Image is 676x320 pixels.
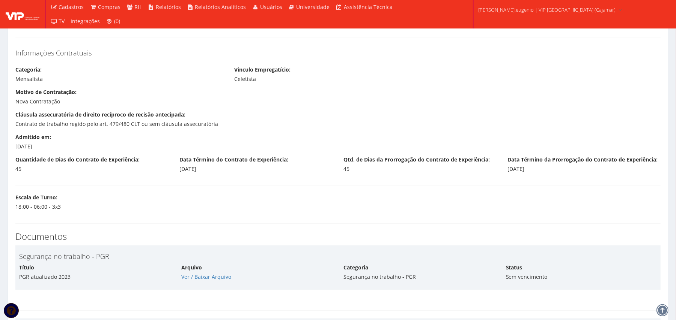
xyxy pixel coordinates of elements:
[15,75,223,83] div: Mensalista
[15,111,185,118] label: Cláusula assecuratória de direito recíproco de recisão antecipada:
[59,18,65,25] span: TV
[15,156,140,163] label: Quantidade de Dias do Contrato de Experiência:
[344,264,369,271] label: Categoria
[181,264,202,271] label: Arquivo
[260,3,282,10] span: Usuários
[234,66,291,73] label: Vinculo Empregatício:
[179,156,288,163] label: Data Término do Contrato de Experiência:
[19,273,170,281] div: PGR atualizado 2023
[478,6,616,13] span: [PERSON_NAME].eugenio | VIP [GEOGRAPHIC_DATA] (Cajamar)
[15,49,661,57] h4: Informações Contratuais
[344,273,495,281] div: Segurança no trabalho - PGR
[15,66,42,73] label: Categoria:
[15,143,168,150] div: [DATE]
[114,18,120,25] span: (0)
[506,273,657,281] div: Sem vencimento
[344,3,393,10] span: Assistência Técnica
[19,264,34,271] label: Título
[15,88,77,96] label: Motivo de Contratação:
[59,3,84,10] span: Cadastros
[179,165,332,173] div: [DATE]
[15,133,51,141] label: Admitido em:
[506,264,522,271] label: Status
[508,156,658,163] label: Data Término da Prorrogação do Contrato de Experiência:
[234,75,442,83] div: Celetista
[98,3,120,10] span: Compras
[135,3,142,10] span: RH
[15,232,661,241] h3: Documentos
[181,273,231,280] a: Ver / Baixar Arquivo
[19,253,657,260] h4: Segurança no trabalho - PGR
[6,9,39,20] img: logo
[15,203,168,211] div: 18:00 - 06:00 - 3x3
[344,165,497,173] div: 45
[15,98,223,105] div: Nova Contratação
[68,14,103,28] a: Integrações
[195,3,246,10] span: Relatórios Analíticos
[297,3,330,10] span: Universidade
[508,165,661,173] div: [DATE]
[15,165,168,173] div: 45
[344,156,490,163] label: Qtd. de Dias da Prorrogação do Contrato de Experiência:
[103,14,123,28] a: (0)
[48,14,68,28] a: TV
[15,120,333,128] div: Contrato de trabalho regido pelo art. 479/480 CLT ou sem cláusula assecuratória
[71,18,100,25] span: Integrações
[156,3,181,10] span: Relatórios
[15,194,57,201] label: Escala de Turno:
